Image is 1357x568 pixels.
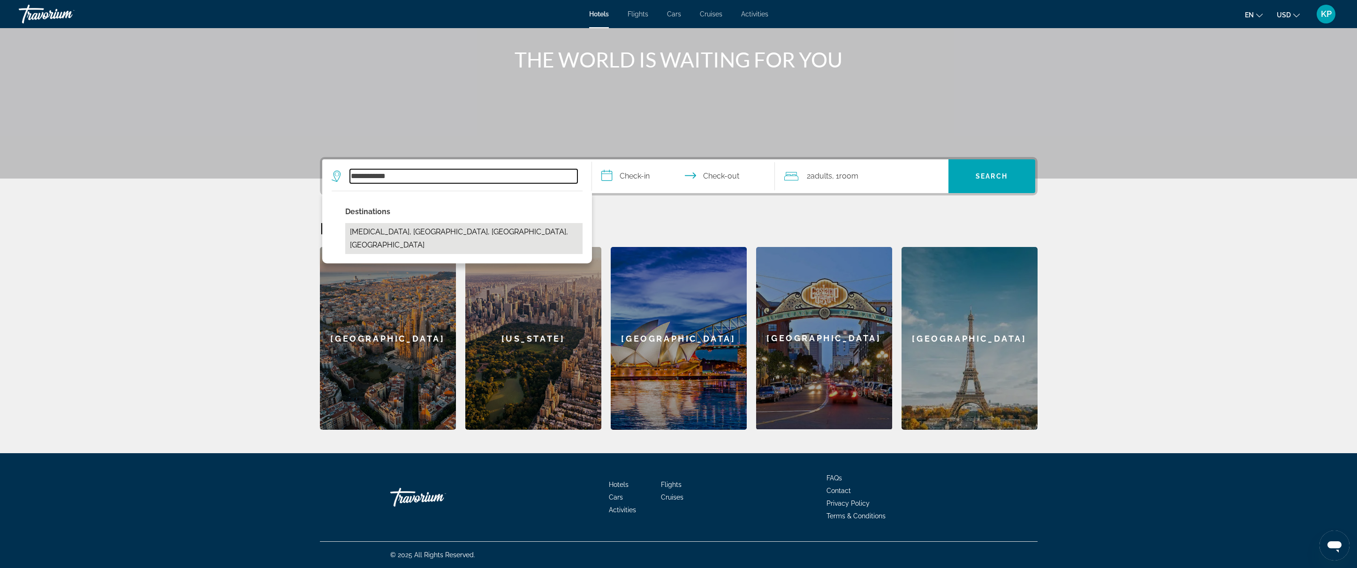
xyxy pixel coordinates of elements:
[1319,531,1349,561] iframe: Button to launch messaging window
[320,247,456,430] div: [GEOGRAPHIC_DATA]
[1245,11,1254,19] span: en
[756,247,892,429] div: [GEOGRAPHIC_DATA]
[609,481,629,488] a: Hotels
[826,512,886,520] a: Terms & Conditions
[902,247,1038,430] div: [GEOGRAPHIC_DATA]
[390,551,475,559] span: © 2025 All Rights Reserved.
[756,247,892,430] a: San Diego[GEOGRAPHIC_DATA]
[350,169,577,183] input: Search hotel destination
[1245,8,1263,22] button: Change language
[609,493,623,501] a: Cars
[345,223,583,254] button: Select city: Doral, Miami, FL, United States
[320,219,1038,238] h2: Featured Destinations
[465,247,601,430] a: New York[US_STATE]
[976,172,1008,180] span: Search
[826,474,842,482] a: FAQs
[902,247,1038,430] a: Paris[GEOGRAPHIC_DATA]
[19,2,113,26] a: Travorium
[807,170,832,183] span: 2
[592,159,775,193] button: Select check in and out date
[832,170,858,183] span: , 1
[1314,4,1338,24] button: User Menu
[1277,11,1291,19] span: USD
[661,493,683,501] a: Cruises
[589,10,609,18] a: Hotels
[661,481,682,488] a: Flights
[839,172,858,180] span: Room
[826,487,851,494] a: Contact
[948,159,1035,193] button: Search
[465,247,601,430] div: [US_STATE]
[1277,8,1300,22] button: Change currency
[1321,9,1332,19] span: KP
[741,10,768,18] a: Activities
[390,483,484,511] a: Go Home
[609,506,636,514] a: Activities
[775,159,948,193] button: Travelers: 2 adults, 0 children
[611,247,747,430] div: [GEOGRAPHIC_DATA]
[628,10,648,18] a: Flights
[667,10,681,18] a: Cars
[320,247,456,430] a: Barcelona[GEOGRAPHIC_DATA]
[811,172,832,180] span: Adults
[503,47,855,72] h1: THE WORLD IS WAITING FOR YOU
[700,10,722,18] a: Cruises
[322,159,1035,193] div: Search widget
[345,205,583,218] p: City options
[826,500,870,507] a: Privacy Policy
[322,191,592,263] div: Destination search results
[611,247,747,430] a: Sydney[GEOGRAPHIC_DATA]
